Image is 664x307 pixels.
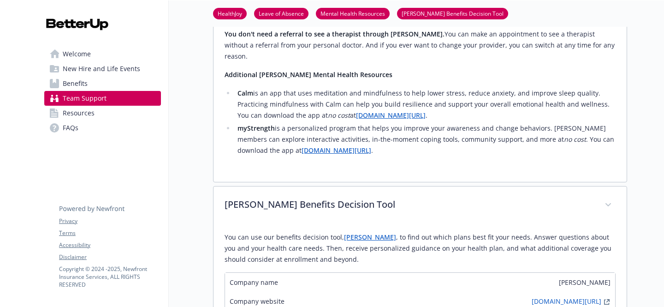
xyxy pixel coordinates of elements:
[44,106,161,120] a: Resources
[237,89,253,97] strong: Calm
[225,198,593,211] p: [PERSON_NAME] Benefits Decision Tool
[59,241,160,249] a: Accessibility
[63,106,95,120] span: Resources
[59,265,160,289] p: Copyright © 2024 - 2025 , Newfront Insurance Services, ALL RIGHTS RESERVED
[225,30,445,38] strong: You don't need a referral to see a therapist through [PERSON_NAME].
[564,135,586,144] em: no cost
[235,123,616,156] li: is a personalized program that helps you improve your awareness and change behaviors. [PERSON_NAM...
[344,233,396,241] a: [PERSON_NAME]
[44,91,161,106] a: Team Support
[44,47,161,61] a: Welcome
[44,76,161,91] a: Benefits
[237,124,275,132] strong: myStrength
[235,88,616,121] li: is an app that uses meditation and mindfulness to help lower stress, reduce anxiety, and improve ...
[59,253,160,261] a: Disclaimer
[302,146,371,155] a: [DOMAIN_NAME][URL]
[213,187,627,224] div: [PERSON_NAME] Benefits Decision Tool
[254,9,308,18] a: Leave of Absence
[225,232,616,265] p: You can use our benefits decision tool, , to find out which plans best fit your needs. Answer que...
[225,29,616,62] p: You can make an appointment to see a therapist without a referral from your personal doctor. And ...
[59,217,160,225] a: Privacy
[44,120,161,135] a: FAQs
[59,229,160,237] a: Terms
[213,9,247,18] a: HealthJoy
[328,111,350,120] em: no cost
[44,61,161,76] a: New Hire and Life Events
[559,277,611,287] span: [PERSON_NAME]
[397,9,508,18] a: [PERSON_NAME] Benefits Decision Tool
[356,111,426,120] a: [DOMAIN_NAME][URL]
[230,277,278,287] span: Company name
[63,61,140,76] span: New Hire and Life Events
[225,70,392,79] strong: Additional [PERSON_NAME] Mental Health Resources
[63,91,107,106] span: Team Support
[63,120,78,135] span: FAQs
[63,76,88,91] span: Benefits
[316,9,390,18] a: Mental Health Resources
[63,47,91,61] span: Welcome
